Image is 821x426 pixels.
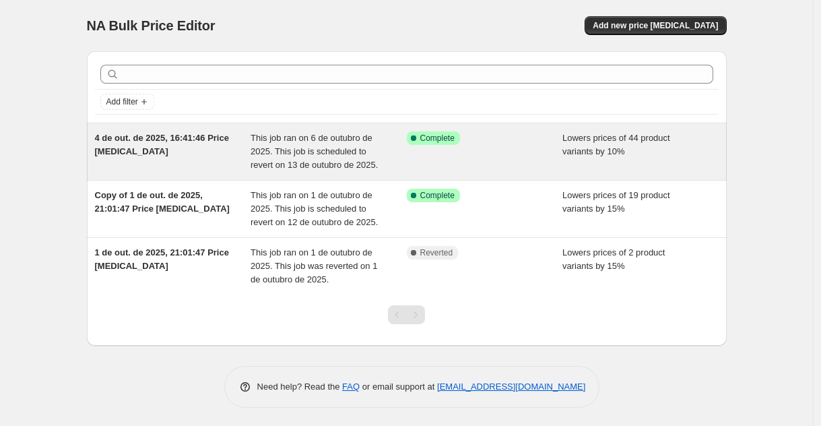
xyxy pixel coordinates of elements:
span: Lowers prices of 44 product variants by 10% [562,133,670,156]
span: This job ran on 1 de outubro de 2025. This job is scheduled to revert on 12 de outubro de 2025. [251,190,378,227]
button: Add filter [100,94,154,110]
a: [EMAIL_ADDRESS][DOMAIN_NAME] [437,382,585,392]
span: Need help? Read the [257,382,343,392]
span: This job ran on 1 de outubro de 2025. This job was reverted on 1 de outubro de 2025. [251,247,377,284]
span: 1 de out. de 2025, 21:01:47 Price [MEDICAL_DATA] [95,247,229,271]
span: Lowers prices of 2 product variants by 15% [562,247,665,271]
span: NA Bulk Price Editor [87,18,216,33]
span: Complete [420,133,455,144]
span: or email support at [360,382,437,392]
span: Reverted [420,247,453,258]
span: Complete [420,190,455,201]
span: Add new price [MEDICAL_DATA] [593,20,718,31]
span: Add filter [106,96,138,107]
span: 4 de out. de 2025, 16:41:46 Price [MEDICAL_DATA] [95,133,229,156]
a: FAQ [342,382,360,392]
nav: Pagination [388,305,425,324]
span: Copy of 1 de out. de 2025, 21:01:47 Price [MEDICAL_DATA] [95,190,230,214]
button: Add new price [MEDICAL_DATA] [585,16,726,35]
span: This job ran on 6 de outubro de 2025. This job is scheduled to revert on 13 de outubro de 2025. [251,133,378,170]
span: Lowers prices of 19 product variants by 15% [562,190,670,214]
